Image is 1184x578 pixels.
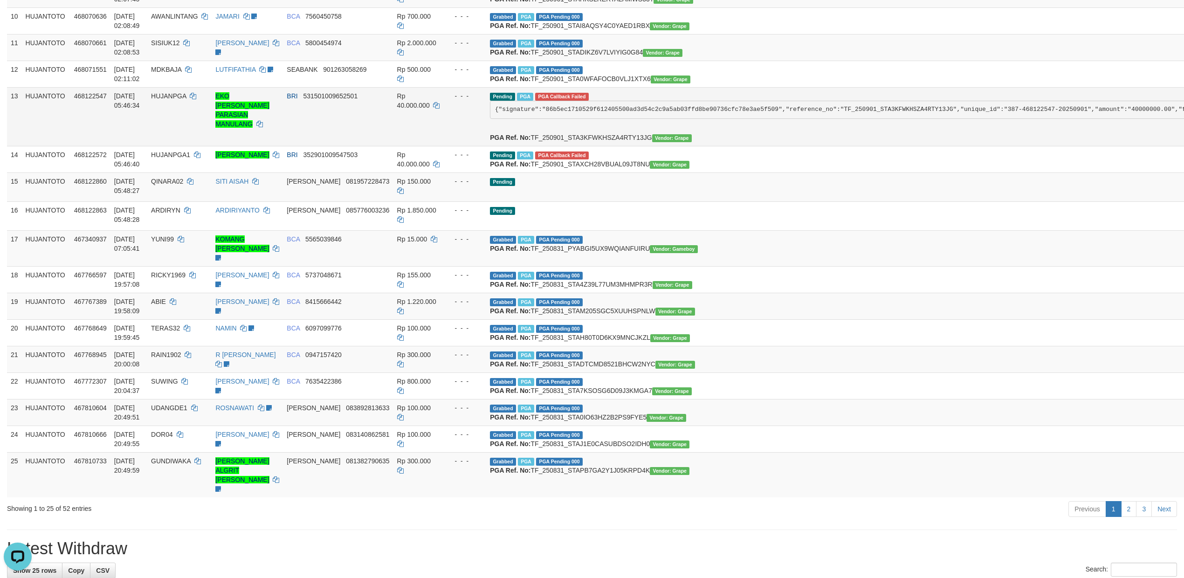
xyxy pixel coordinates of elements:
[490,151,515,159] span: Pending
[1106,501,1122,517] a: 1
[1136,501,1152,517] a: 3
[7,373,22,399] td: 22
[22,399,70,426] td: HUJANTOTO
[397,13,431,20] span: Rp 700.000
[74,351,107,358] span: 467768945
[287,66,317,73] span: SEABANK
[287,351,300,358] span: BCA
[151,178,183,185] span: QINARA02
[22,320,70,346] td: HUJANTOTO
[517,151,533,159] span: Marked by aeoleon
[447,297,482,306] div: - - -
[303,92,358,100] span: Copy 531501009652501 to clipboard
[397,298,436,305] span: Rp 1.220.000
[74,298,107,305] span: 467767389
[7,346,22,373] td: 21
[536,351,583,359] span: PGA Pending
[287,298,300,305] span: BCA
[490,378,516,386] span: Grabbed
[7,202,22,231] td: 16
[114,66,140,83] span: [DATE] 02:11:02
[518,458,534,466] span: Marked by aeokris
[447,430,482,439] div: - - -
[447,270,482,280] div: - - -
[215,66,255,73] a: LUTFIFATHIA
[215,178,248,185] a: SITI AISAH
[215,351,275,358] a: R [PERSON_NAME]
[303,151,358,158] span: Copy 352901009547503 to clipboard
[7,34,22,61] td: 11
[397,404,431,412] span: Rp 100.000
[490,207,515,215] span: Pending
[447,456,482,466] div: - - -
[22,267,70,293] td: HUJANTOTO
[7,61,22,87] td: 12
[215,271,269,279] a: [PERSON_NAME]
[490,48,530,56] b: PGA Ref. No:
[447,150,482,159] div: - - -
[7,231,22,267] td: 17
[490,178,515,186] span: Pending
[287,235,300,243] span: BCA
[518,298,534,306] span: Marked by aeoserlin
[74,457,107,465] span: 467810733
[22,453,70,498] td: HUJANTOTO
[651,76,690,83] span: Vendor URL: https://settle31.1velocity.biz
[643,49,682,57] span: Vendor URL: https://settle31.1velocity.biz
[74,324,107,332] span: 467768649
[536,405,583,413] span: PGA Pending
[490,134,530,141] b: PGA Ref. No:
[397,206,436,214] span: Rp 1.850.000
[346,457,389,465] span: Copy 081382790635 to clipboard
[7,320,22,346] td: 20
[7,173,22,202] td: 15
[518,66,534,74] span: Marked by aeowina
[653,281,692,289] span: Vendor URL: https://settle31.1velocity.biz
[655,308,695,316] span: Vendor URL: https://settle31.1velocity.biz
[114,92,140,109] span: [DATE] 05:46:34
[96,567,110,574] span: CSV
[287,404,340,412] span: [PERSON_NAME]
[287,13,300,20] span: BCA
[535,151,588,159] span: PGA Error
[517,93,533,101] span: Marked by aeoleon
[536,458,583,466] span: PGA Pending
[518,405,534,413] span: Marked by aeokris
[323,66,366,73] span: Copy 901263058269 to clipboard
[151,92,186,100] span: HUJANPGA
[536,378,583,386] span: PGA Pending
[536,13,583,21] span: PGA Pending
[490,298,516,306] span: Grabbed
[114,206,140,223] span: [DATE] 05:48:28
[151,13,198,20] span: AWANLINTANG
[22,231,70,267] td: HUJANTOTO
[536,272,583,280] span: PGA Pending
[151,457,191,465] span: GUNDIWAKA
[490,22,530,29] b: PGA Ref. No:
[151,298,166,305] span: ABIE
[22,173,70,202] td: HUJANTOTO
[114,457,140,474] span: [DATE] 20:49:59
[215,298,269,305] a: [PERSON_NAME]
[650,440,689,448] span: Vendor URL: https://settle31.1velocity.biz
[22,373,70,399] td: HUJANTOTO
[151,431,173,438] span: DOR04
[490,440,530,447] b: PGA Ref. No:
[346,178,389,185] span: Copy 081957228473 to clipboard
[4,4,32,32] button: Open LiveChat chat widget
[287,178,340,185] span: [PERSON_NAME]
[397,324,431,332] span: Rp 100.000
[518,351,534,359] span: Marked by aeoserlin
[518,431,534,439] span: Marked by aeokris
[397,66,431,73] span: Rp 500.000
[305,378,342,385] span: Copy 7635422386 to clipboard
[114,151,140,168] span: [DATE] 05:46:40
[22,7,70,34] td: HUJANTOTO
[151,324,180,332] span: TERAS32
[397,235,427,243] span: Rp 15.000
[397,178,431,185] span: Rp 150.000
[518,378,534,386] span: Marked by aeoserlin
[114,235,140,252] span: [DATE] 07:05:41
[490,245,530,252] b: PGA Ref. No:
[650,467,689,475] span: Vendor URL: https://settle31.1velocity.biz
